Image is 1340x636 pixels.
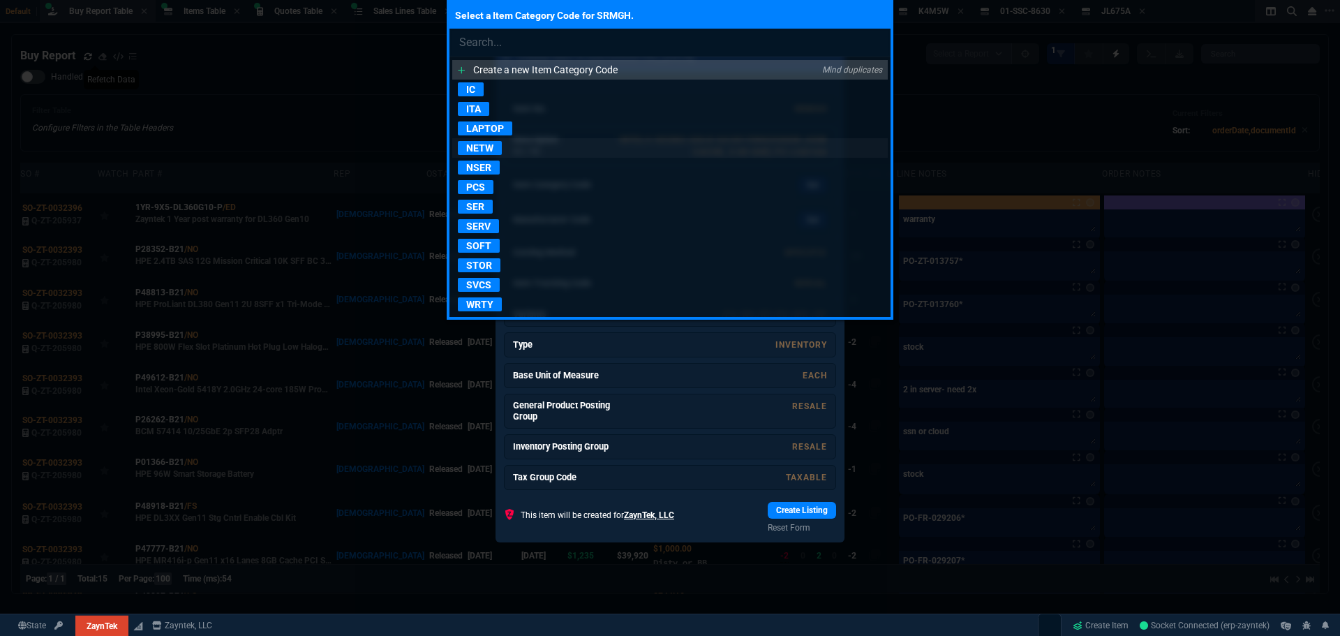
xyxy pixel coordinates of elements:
p: PCS [458,180,493,194]
a: API TOKEN [50,619,67,632]
p: LAPTOP [458,121,512,135]
p: ITA [458,102,489,116]
a: hCClfdbwSc_oCaa4AAFk [1140,619,1270,632]
a: Create Item [1067,615,1134,636]
p: NETW [458,141,502,155]
p: SERV [458,219,499,233]
p: NSER [458,161,500,175]
p: SVCS [458,278,500,292]
p: IC [458,82,484,96]
p: Mind duplicates [822,64,882,75]
input: Search... [449,29,891,57]
span: Socket Connected (erp-zayntek) [1140,621,1270,630]
a: msbcCompanyName [148,619,216,632]
p: SER [458,200,493,214]
a: Global State [14,619,50,632]
p: Select a Item Category Code for SRMGH. [449,3,891,29]
p: STOR [458,258,500,272]
p: WRTY [458,297,502,311]
p: SOFT [458,239,500,253]
p: Create a new Item Category Code [473,63,618,77]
